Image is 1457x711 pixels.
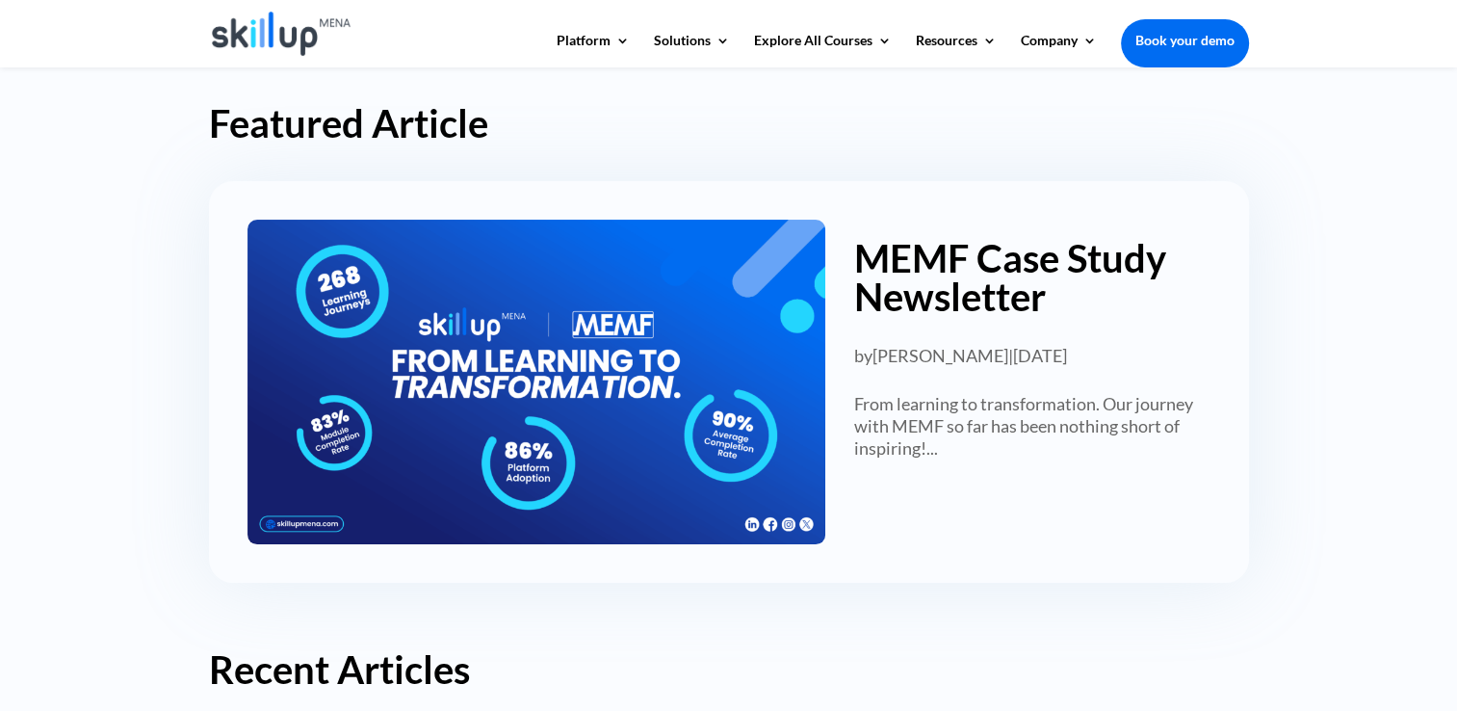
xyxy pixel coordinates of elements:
a: Book your demo [1121,19,1249,62]
p: From learning to transformation. Our journey with MEMF so far has been nothing short of inspiring... [854,393,1210,461]
a: Explore All Courses [754,34,892,66]
h2: Recent Articles [209,650,1249,698]
h2: Featured Article [209,104,1249,152]
a: Resources [916,34,997,66]
img: Skillup Mena [212,12,351,56]
a: MEMF Case Study Newsletter [854,235,1166,320]
span: [DATE] [1013,345,1067,366]
img: MEMF Case Study Newsletter [247,220,825,544]
a: [PERSON_NAME] [872,345,1008,366]
p: by | [825,326,1210,367]
a: Solutions [654,34,730,66]
a: Company [1021,34,1097,66]
a: Platform [557,34,630,66]
iframe: Chat Widget [1136,503,1457,711]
